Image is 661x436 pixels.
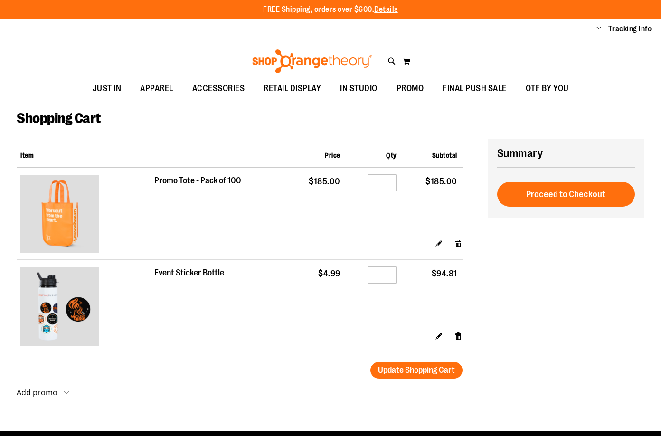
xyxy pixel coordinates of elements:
span: Update Shopping Cart [378,365,455,375]
span: Price [325,152,340,159]
a: APPAREL [131,78,183,100]
span: FINAL PUSH SALE [443,78,507,99]
a: ACCESSORIES [183,78,255,100]
button: Proceed to Checkout [497,182,635,207]
button: Account menu [596,24,601,34]
span: Subtotal [432,152,457,159]
span: OTF BY YOU [526,78,569,99]
img: Event Sticker Bottle [20,267,99,346]
button: Update Shopping Cart [370,362,463,379]
span: $4.99 [318,269,340,278]
a: Event Sticker Bottle [154,268,225,278]
img: Promo Tote - Pack of 100 [20,175,99,253]
a: OTF BY YOU [516,78,578,100]
strong: Add promo [17,387,57,398]
a: JUST IN [83,78,131,100]
span: ACCESSORIES [192,78,245,99]
span: Qty [386,152,397,159]
span: Item [20,152,34,159]
a: Event Sticker Bottle [20,267,151,348]
a: PROMO [387,78,434,100]
span: Proceed to Checkout [526,189,605,199]
a: RETAIL DISPLAY [254,78,330,100]
a: Remove item [454,331,463,341]
a: Promo Tote - Pack of 100 [154,176,242,186]
h2: Summary [497,145,635,161]
span: JUST IN [93,78,122,99]
button: Add promo [17,388,69,402]
img: Shop Orangetheory [251,49,374,73]
a: FINAL PUSH SALE [433,78,516,100]
span: $185.00 [309,177,340,186]
span: APPAREL [140,78,173,99]
a: Tracking Info [608,24,652,34]
span: Shopping Cart [17,110,101,126]
a: Promo Tote - Pack of 100 [20,175,151,256]
a: Remove item [454,238,463,248]
span: $185.00 [425,177,457,186]
p: FREE Shipping, orders over $600. [263,4,398,15]
a: IN STUDIO [330,78,387,100]
span: IN STUDIO [340,78,378,99]
span: $94.81 [432,269,457,278]
span: PROMO [397,78,424,99]
span: RETAIL DISPLAY [264,78,321,99]
a: Details [374,5,398,14]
